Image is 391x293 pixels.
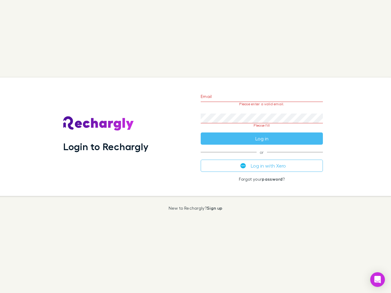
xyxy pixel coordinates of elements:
p: Please enter a valid email. [201,102,323,106]
a: password [262,176,283,182]
p: Please fill [201,123,323,128]
button: Log in [201,132,323,145]
p: New to Rechargly? [169,206,223,211]
h1: Login to Rechargly [63,141,148,152]
div: Open Intercom Messenger [370,272,385,287]
img: Rechargly's Logo [63,116,134,131]
img: Xero's logo [240,163,246,168]
a: Sign up [207,205,222,211]
p: Forgot your ? [201,177,323,182]
button: Log in with Xero [201,160,323,172]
